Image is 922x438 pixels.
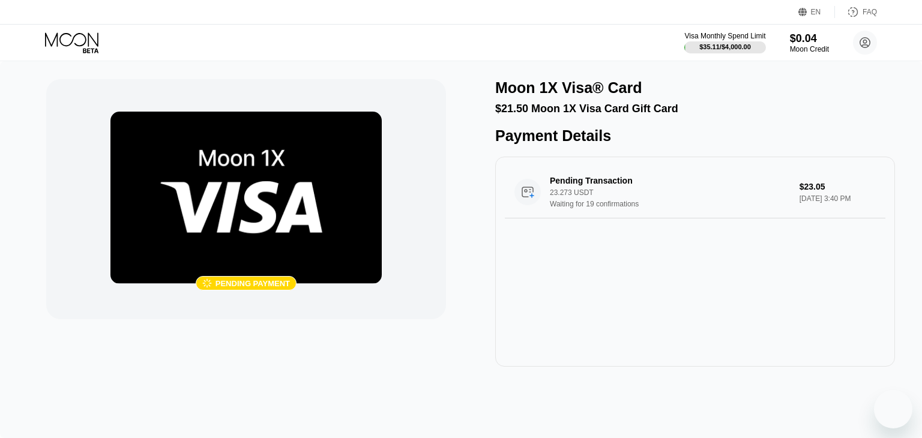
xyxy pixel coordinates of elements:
[790,32,829,53] div: $0.04Moon Credit
[550,188,798,197] div: 23.273 USDT
[495,103,895,115] div: $21.50 Moon 1X Visa Card Gift Card
[699,43,751,50] div: $35.11 / $4,000.00
[495,127,895,145] div: Payment Details
[811,8,821,16] div: EN
[505,166,885,218] div: Pending Transaction23.273 USDTWaiting for 19 confirmations$23.05[DATE] 3:40 PM
[863,8,877,16] div: FAQ
[798,6,835,18] div: EN
[800,194,876,203] div: [DATE] 3:40 PM
[800,182,876,191] div: $23.05
[215,279,290,288] div: Pending payment
[550,176,780,185] div: Pending Transaction
[495,79,642,97] div: Moon 1X Visa® Card
[202,278,212,289] div: 
[790,45,829,53] div: Moon Credit
[835,6,877,18] div: FAQ
[790,32,829,45] div: $0.04
[550,200,798,208] div: Waiting for 19 confirmations
[874,390,912,428] iframe: Button to launch messaging window
[684,32,765,40] div: Visa Monthly Spend Limit
[684,32,765,53] div: Visa Monthly Spend Limit$35.11/$4,000.00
